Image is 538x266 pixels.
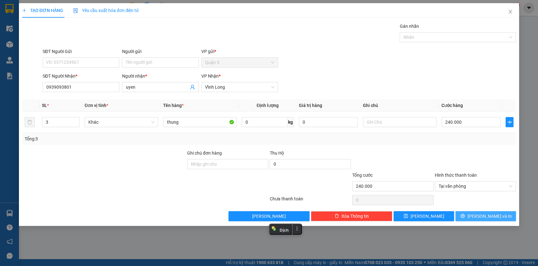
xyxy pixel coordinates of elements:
button: deleteXóa Thông tin [311,211,392,221]
span: Khác [88,117,154,127]
span: Cước hàng [441,103,463,108]
input: Ghi Chú [363,117,436,127]
button: printer[PERSON_NAME] và In [455,211,516,221]
span: Quận 5 [205,58,274,67]
div: Vĩnh Long [41,5,92,13]
div: chau [41,13,92,21]
th: Ghi chú [360,99,439,112]
span: [PERSON_NAME] [252,213,286,220]
div: Quận 5 [5,5,37,21]
span: Yêu cầu xuất hóa đơn điện tử [73,8,139,13]
button: plus [505,117,513,127]
img: icon [73,8,78,13]
div: SĐT Người Gửi [43,48,119,55]
span: Thu Hộ [269,151,284,156]
span: printer [460,214,465,219]
span: plus [506,120,513,125]
span: Đơn vị tính [85,103,108,108]
span: Tại văn phòng [439,181,512,191]
button: Close [501,3,519,21]
button: save[PERSON_NAME] [393,211,454,221]
span: SL [42,103,47,108]
span: user-add [190,85,195,90]
div: Người nhận [122,73,198,80]
span: delete [334,214,339,219]
span: Gửi: [5,6,15,13]
span: Tổng cước [352,173,373,178]
div: Người gửi [122,48,198,55]
input: Ghi chú đơn hàng [187,159,269,169]
span: VP Nhận [201,74,219,79]
span: Nhận: [41,6,56,13]
div: 0839996632 [41,21,92,29]
label: Ghi chú đơn hàng [187,151,222,156]
span: TẠO ĐƠN HÀNG [22,8,63,13]
span: [PERSON_NAME] và In [467,213,511,220]
div: SĐT Người Nhận [43,73,119,80]
span: [PERSON_NAME] [411,213,444,220]
span: Thu tiền rồi : [5,33,34,40]
label: Hình thức thanh toán [435,173,477,178]
div: Tổng: 3 [25,135,208,142]
span: Vĩnh Long [205,82,274,92]
input: 0 [299,117,358,127]
span: Giá trị hàng [299,103,322,108]
div: VP gửi [201,48,278,55]
span: plus [22,8,27,13]
button: delete [25,117,35,127]
span: Xóa Thông tin [341,213,369,220]
label: Gán nhãn [399,24,419,29]
span: kg [287,117,294,127]
div: Chưa thanh toán [269,195,352,206]
span: close [508,9,513,14]
span: Định lượng [257,103,279,108]
button: [PERSON_NAME] [228,211,310,221]
div: 50.000 [5,33,38,47]
span: save [404,214,408,219]
input: VD: Bàn, Ghế [163,117,237,127]
span: Tên hàng [163,103,184,108]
